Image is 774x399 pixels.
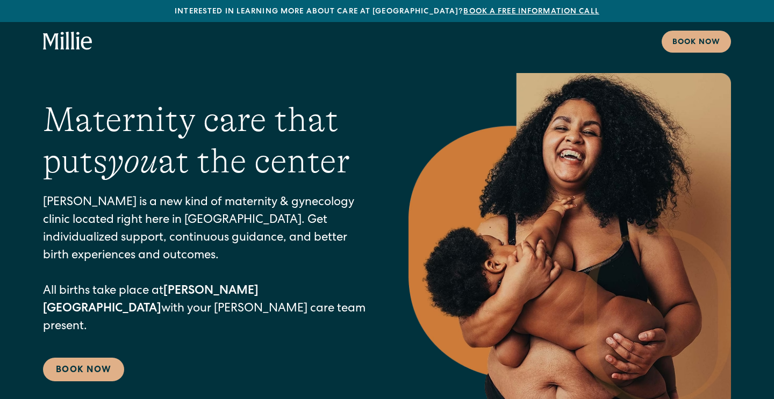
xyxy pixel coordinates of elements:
[43,32,92,51] a: home
[43,194,365,336] p: [PERSON_NAME] is a new kind of maternity & gynecology clinic located right here in [GEOGRAPHIC_DA...
[672,37,720,48] div: Book now
[107,142,158,180] em: you
[463,8,599,16] a: Book a free information call
[662,31,731,53] a: Book now
[43,358,124,381] a: Book Now
[43,99,365,182] h1: Maternity care that puts at the center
